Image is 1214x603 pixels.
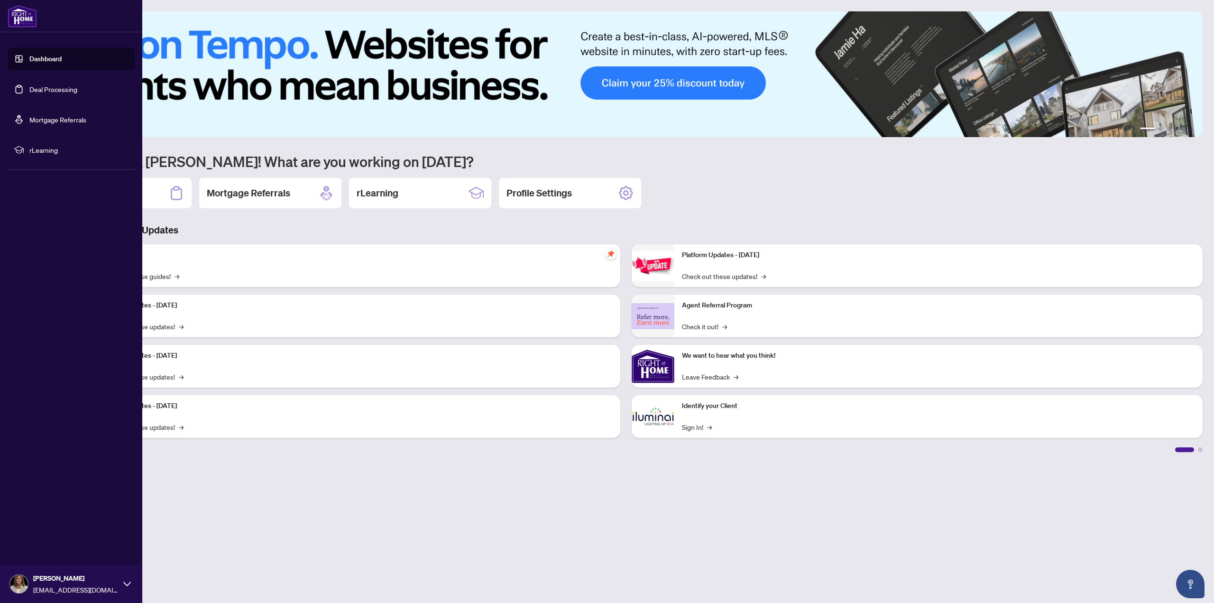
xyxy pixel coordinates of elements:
[682,401,1195,411] p: Identify your Client
[682,250,1195,260] p: Platform Updates - [DATE]
[722,321,727,332] span: →
[632,303,674,329] img: Agent Referral Program
[682,271,766,281] a: Check out these updates!→
[179,321,184,332] span: →
[175,271,179,281] span: →
[1182,128,1186,131] button: 5
[632,251,674,281] img: Platform Updates - June 23, 2025
[49,152,1203,170] h1: Welcome back [PERSON_NAME]! What are you working on [DATE]?
[100,351,613,361] p: Platform Updates - [DATE]
[734,371,738,382] span: →
[49,223,1203,237] h3: Brokerage & Industry Updates
[357,186,398,200] h2: rLearning
[632,345,674,388] img: We want to hear what you think!
[29,55,62,63] a: Dashboard
[682,321,727,332] a: Check it out!→
[49,11,1203,137] img: Slide 0
[1140,128,1155,131] button: 1
[1167,128,1170,131] button: 3
[8,5,37,28] img: logo
[33,584,119,595] span: [EMAIL_ADDRESS][DOMAIN_NAME]
[682,371,738,382] a: Leave Feedback→
[29,115,86,124] a: Mortgage Referrals
[179,371,184,382] span: →
[682,300,1195,311] p: Agent Referral Program
[100,300,613,311] p: Platform Updates - [DATE]
[761,271,766,281] span: →
[1174,128,1178,131] button: 4
[1176,570,1205,598] button: Open asap
[605,248,616,260] span: pushpin
[29,145,128,155] span: rLearning
[10,575,28,593] img: Profile Icon
[632,395,674,438] img: Identify your Client
[100,401,613,411] p: Platform Updates - [DATE]
[506,186,572,200] h2: Profile Settings
[207,186,290,200] h2: Mortgage Referrals
[1189,128,1193,131] button: 6
[682,422,712,432] a: Sign In!→
[707,422,712,432] span: →
[100,250,613,260] p: Self-Help
[682,351,1195,361] p: We want to hear what you think!
[1159,128,1163,131] button: 2
[179,422,184,432] span: →
[29,85,77,93] a: Deal Processing
[33,573,119,584] span: [PERSON_NAME]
